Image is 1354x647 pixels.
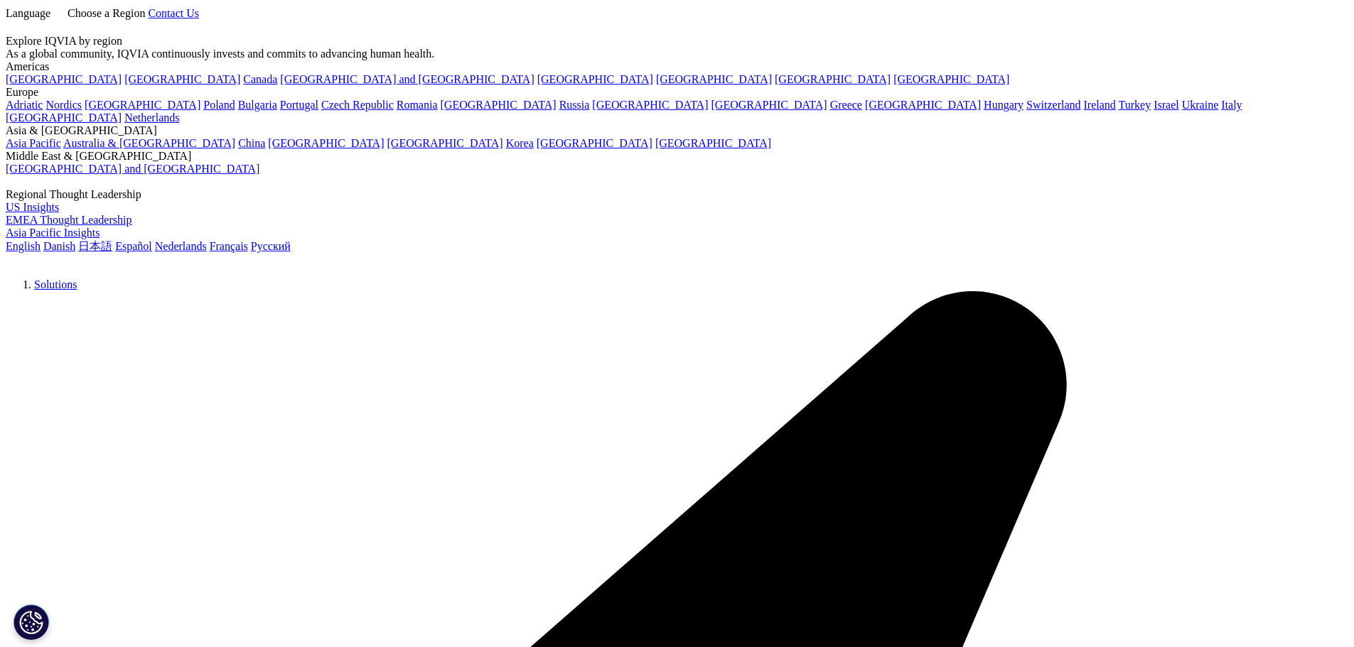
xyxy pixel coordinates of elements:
a: Korea [506,137,534,149]
a: Turkey [1119,99,1151,111]
a: Ireland [1084,99,1116,111]
a: Asia Pacific Insights [6,227,100,239]
a: Greece [830,99,862,111]
a: 日本語 [78,240,112,252]
a: Contact Us [148,7,199,19]
span: Language [6,7,50,19]
a: Czech Republic [321,99,394,111]
a: Nederlands [155,240,207,252]
a: Bulgaria [238,99,277,111]
a: China [238,137,265,149]
a: Israel [1154,99,1179,111]
a: Español [115,240,152,252]
a: Adriatic [6,99,43,111]
a: Portugal [280,99,318,111]
a: [GEOGRAPHIC_DATA] [775,73,891,85]
a: [GEOGRAPHIC_DATA] [387,137,503,149]
a: [GEOGRAPHIC_DATA] [124,73,240,85]
a: [GEOGRAPHIC_DATA] [537,137,652,149]
a: US Insights [6,201,59,213]
div: As a global community, IQVIA continuously invests and commits to advancing human health. [6,48,1348,60]
a: EMEA Thought Leadership [6,214,131,226]
div: Asia & [GEOGRAPHIC_DATA] [6,124,1348,137]
a: Русский [251,240,291,252]
a: [GEOGRAPHIC_DATA] [655,137,771,149]
a: [GEOGRAPHIC_DATA] [6,112,122,124]
a: [GEOGRAPHIC_DATA] [592,99,708,111]
button: Cookie Settings [14,604,49,640]
a: Russia [559,99,590,111]
a: English [6,240,41,252]
div: Europe [6,86,1348,99]
a: [GEOGRAPHIC_DATA] [711,99,827,111]
div: Americas [6,60,1348,73]
span: Choose a Region [68,7,145,19]
a: Nordics [45,99,82,111]
a: Switzerland [1026,99,1080,111]
a: [GEOGRAPHIC_DATA] [893,73,1009,85]
a: [GEOGRAPHIC_DATA] [6,73,122,85]
a: Australia & [GEOGRAPHIC_DATA] [63,137,235,149]
div: Regional Thought Leadership [6,188,1348,201]
a: [GEOGRAPHIC_DATA] and [GEOGRAPHIC_DATA] [280,73,534,85]
div: Middle East & [GEOGRAPHIC_DATA] [6,150,1348,163]
a: [GEOGRAPHIC_DATA] and [GEOGRAPHIC_DATA] [6,163,259,175]
a: Romania [397,99,438,111]
a: [GEOGRAPHIC_DATA] [441,99,557,111]
a: [GEOGRAPHIC_DATA] [85,99,200,111]
a: Solutions [34,278,77,290]
div: Explore IQVIA by region [6,35,1348,48]
a: Asia Pacific [6,137,61,149]
a: Canada [243,73,277,85]
a: [GEOGRAPHIC_DATA] [656,73,772,85]
a: [GEOGRAPHIC_DATA] [537,73,653,85]
a: Poland [203,99,235,111]
a: Français [210,240,248,252]
a: Hungary [984,99,1023,111]
a: Italy [1221,99,1242,111]
a: Danish [43,240,75,252]
a: Netherlands [124,112,179,124]
a: [GEOGRAPHIC_DATA] [865,99,981,111]
a: Ukraine [1182,99,1219,111]
a: [GEOGRAPHIC_DATA] [268,137,384,149]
